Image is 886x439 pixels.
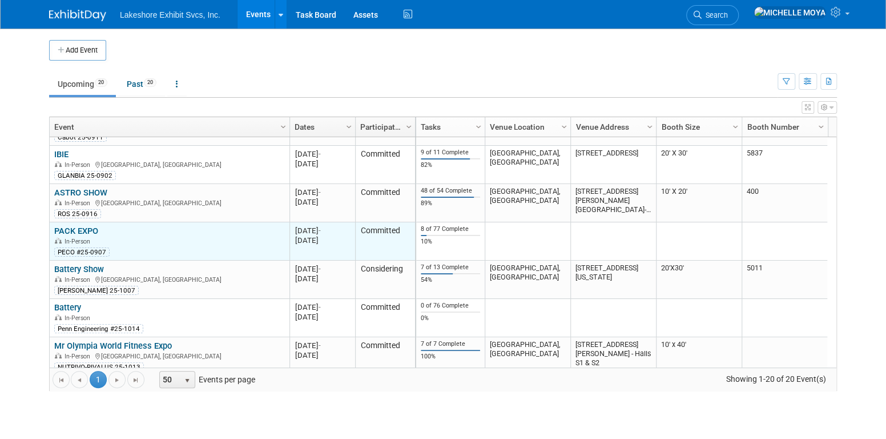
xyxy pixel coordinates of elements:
[656,337,742,381] td: 10' x 40'
[54,248,110,257] div: PECO #25-0907
[686,5,739,25] a: Search
[570,261,656,299] td: [STREET_ADDRESS][US_STATE]
[570,146,656,184] td: [STREET_ADDRESS]
[65,276,94,284] span: In-Person
[160,372,179,388] span: 50
[54,324,143,333] div: Penn Engineering #25-1014
[355,337,415,381] td: Committed
[318,150,320,158] span: -
[575,117,649,137] a: Venue Address
[702,11,728,19] span: Search
[421,353,481,361] div: 100%
[54,117,282,137] a: Event
[421,187,481,195] div: 48 of 54 Complete
[644,117,657,134] a: Column Settings
[421,117,477,137] a: Tasks
[295,350,350,360] div: [DATE]
[49,40,106,61] button: Add Event
[318,303,320,312] span: -
[55,199,62,205] img: In-Person Event
[421,199,481,207] div: 89%
[403,117,416,134] a: Column Settings
[75,376,84,385] span: Go to the previous page
[570,337,656,381] td: [STREET_ADDRESS] [PERSON_NAME] - Halls S1 & S2 [GEOGRAPHIC_DATA]
[55,238,62,244] img: In-Person Event
[355,146,415,184] td: Committed
[490,117,563,137] a: Venue Location
[279,122,288,131] span: Column Settings
[118,73,165,95] a: Past20
[816,122,825,131] span: Column Settings
[742,146,827,184] td: 5837
[295,274,350,284] div: [DATE]
[295,117,348,137] a: Dates
[54,171,116,180] div: GLANBIA 25-0902
[65,314,94,322] span: In-Person
[295,264,350,274] div: [DATE]
[54,264,104,274] a: Battery Show
[421,238,481,246] div: 10%
[54,149,69,159] a: IBIE
[55,314,62,320] img: In-Person Event
[559,122,569,131] span: Column Settings
[127,371,144,388] a: Go to the last page
[55,276,62,282] img: In-Person Event
[421,314,481,322] div: 0%
[95,78,107,87] span: 20
[485,337,570,381] td: [GEOGRAPHIC_DATA], [GEOGRAPHIC_DATA]
[108,371,126,388] a: Go to the next page
[55,353,62,358] img: In-Person Event
[54,209,101,218] div: ROS 25-0916
[295,187,350,197] div: [DATE]
[295,341,350,350] div: [DATE]
[421,264,481,272] div: 7 of 13 Complete
[421,149,481,157] div: 9 of 11 Complete
[355,222,415,261] td: Committed
[661,117,734,137] a: Booth Size
[277,117,290,134] a: Column Settings
[360,117,408,137] a: Participation
[53,371,70,388] a: Go to the first page
[295,149,350,159] div: [DATE]
[318,188,320,197] span: -
[747,117,820,137] a: Booth Number
[65,238,94,245] span: In-Person
[54,226,98,236] a: PACK EXPO
[645,122,654,131] span: Column Settings
[54,274,284,284] div: [GEOGRAPHIC_DATA], [GEOGRAPHIC_DATA]
[656,261,742,299] td: 20'X30'
[54,159,284,169] div: [GEOGRAPHIC_DATA], [GEOGRAPHIC_DATA]
[54,133,107,142] div: Cabot 25-0911
[295,312,350,322] div: [DATE]
[344,122,353,131] span: Column Settings
[343,117,356,134] a: Column Settings
[815,117,828,134] a: Column Settings
[485,261,570,299] td: [GEOGRAPHIC_DATA], [GEOGRAPHIC_DATA]
[55,161,62,167] img: In-Person Event
[71,371,88,388] a: Go to the previous page
[404,122,413,131] span: Column Settings
[485,184,570,222] td: [GEOGRAPHIC_DATA], [GEOGRAPHIC_DATA]
[49,10,106,21] img: ExhibitDay
[558,117,571,134] a: Column Settings
[656,146,742,184] td: 20' X 30'
[295,226,350,236] div: [DATE]
[131,376,140,385] span: Go to the last page
[57,376,66,385] span: Go to the first page
[54,362,144,372] div: NUTRIVO-RIVALUS 25-1013
[656,184,742,222] td: 10' X 20'
[65,199,94,207] span: In-Person
[473,117,485,134] a: Column Settings
[54,198,284,207] div: [GEOGRAPHIC_DATA], [GEOGRAPHIC_DATA]
[355,184,415,222] td: Committed
[318,341,320,350] span: -
[731,122,740,131] span: Column Settings
[421,161,481,169] div: 82%
[318,265,320,273] span: -
[295,159,350,169] div: [DATE]
[183,376,192,385] span: select
[65,353,94,360] span: In-Person
[730,117,742,134] a: Column Settings
[54,341,172,351] a: Mr Olympia World Fitness Expo
[90,371,107,388] span: 1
